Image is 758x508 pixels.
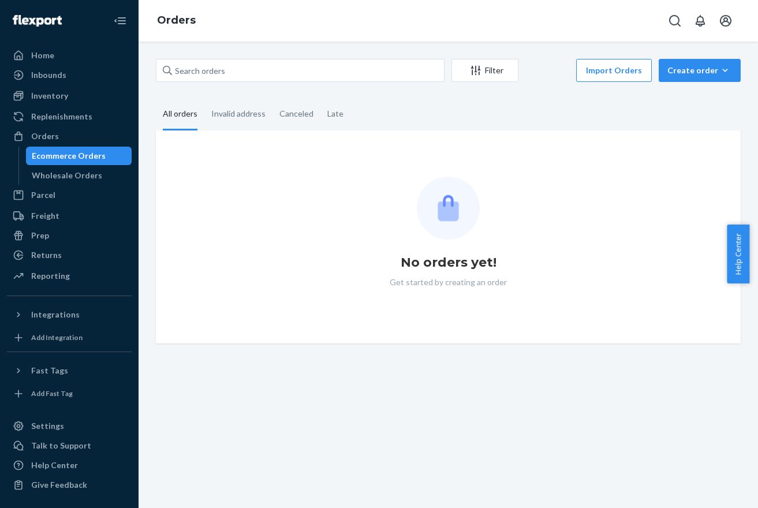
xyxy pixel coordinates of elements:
a: Inventory [7,87,132,105]
button: Give Feedback [7,476,132,494]
a: Reporting [7,267,132,285]
ol: breadcrumbs [148,4,205,38]
div: Integrations [31,309,80,320]
button: Filter [451,59,518,82]
p: Get started by creating an order [390,277,507,288]
div: Create order [667,65,732,76]
div: Filter [452,65,518,76]
div: Ecommerce Orders [32,150,106,162]
div: Add Integration [31,333,83,342]
a: Orders [7,127,132,145]
button: Open notifications [689,9,712,32]
img: Flexport logo [13,15,62,27]
button: Import Orders [576,59,652,82]
a: Settings [7,417,132,435]
a: Add Integration [7,328,132,347]
div: Late [327,99,343,129]
div: Replenishments [31,111,92,122]
div: Inbounds [31,69,66,81]
a: Ecommerce Orders [26,147,132,165]
div: Add Fast Tag [31,389,73,398]
div: Fast Tags [31,365,68,376]
a: Inbounds [7,66,132,84]
div: Reporting [31,270,70,282]
div: All orders [163,99,197,130]
div: Returns [31,249,62,261]
div: Inventory [31,90,68,102]
div: Talk to Support [31,440,91,451]
div: Invalid address [211,99,266,129]
button: Fast Tags [7,361,132,380]
div: Parcel [31,189,55,201]
button: Help Center [727,225,749,283]
div: Orders [31,130,59,142]
a: Add Fast Tag [7,384,132,403]
div: Wholesale Orders [32,170,102,181]
button: Open Search Box [663,9,686,32]
button: Talk to Support [7,436,132,455]
div: Home [31,50,54,61]
a: Parcel [7,186,132,204]
div: Give Feedback [31,479,87,491]
a: Returns [7,246,132,264]
button: Create order [659,59,741,82]
button: Open account menu [714,9,737,32]
a: Home [7,46,132,65]
a: Wholesale Orders [26,166,132,185]
div: Prep [31,230,49,241]
div: Settings [31,420,64,432]
input: Search orders [156,59,445,82]
img: Empty list [417,177,480,240]
a: Help Center [7,456,132,475]
div: Freight [31,210,59,222]
button: Integrations [7,305,132,324]
div: Help Center [31,460,78,471]
a: Prep [7,226,132,245]
a: Freight [7,207,132,225]
a: Orders [157,14,196,27]
button: Close Navigation [109,9,132,32]
div: Canceled [279,99,313,129]
a: Replenishments [7,107,132,126]
h1: No orders yet! [401,253,496,272]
